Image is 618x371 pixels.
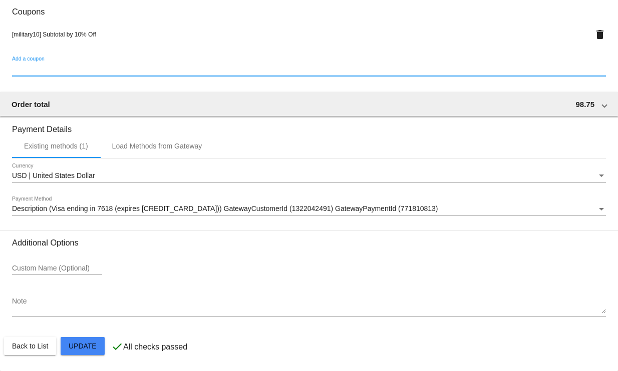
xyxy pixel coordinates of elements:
[12,31,96,38] span: [military10] Subtotal by 10% Off
[12,171,95,179] span: USD | United States Dollar
[61,337,105,355] button: Update
[12,172,606,180] mat-select: Currency
[12,342,48,350] span: Back to List
[24,142,88,150] div: Existing methods (1)
[575,100,594,108] span: 98.75
[12,100,50,108] span: Order total
[111,340,123,352] mat-icon: check
[12,264,102,272] input: Custom Name (Optional)
[12,238,606,247] h3: Additional Options
[69,342,97,350] span: Update
[12,65,606,73] input: Add a coupon
[123,342,187,351] p: All checks passed
[4,337,56,355] button: Back to List
[12,117,606,134] h3: Payment Details
[12,205,606,213] mat-select: Payment Method
[594,28,606,40] mat-icon: delete
[112,142,202,150] div: Load Methods from Gateway
[12,204,438,212] span: Description (Visa ending in 7618 (expires [CREDIT_CARD_DATA])) GatewayCustomerId (1322042491) Gat...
